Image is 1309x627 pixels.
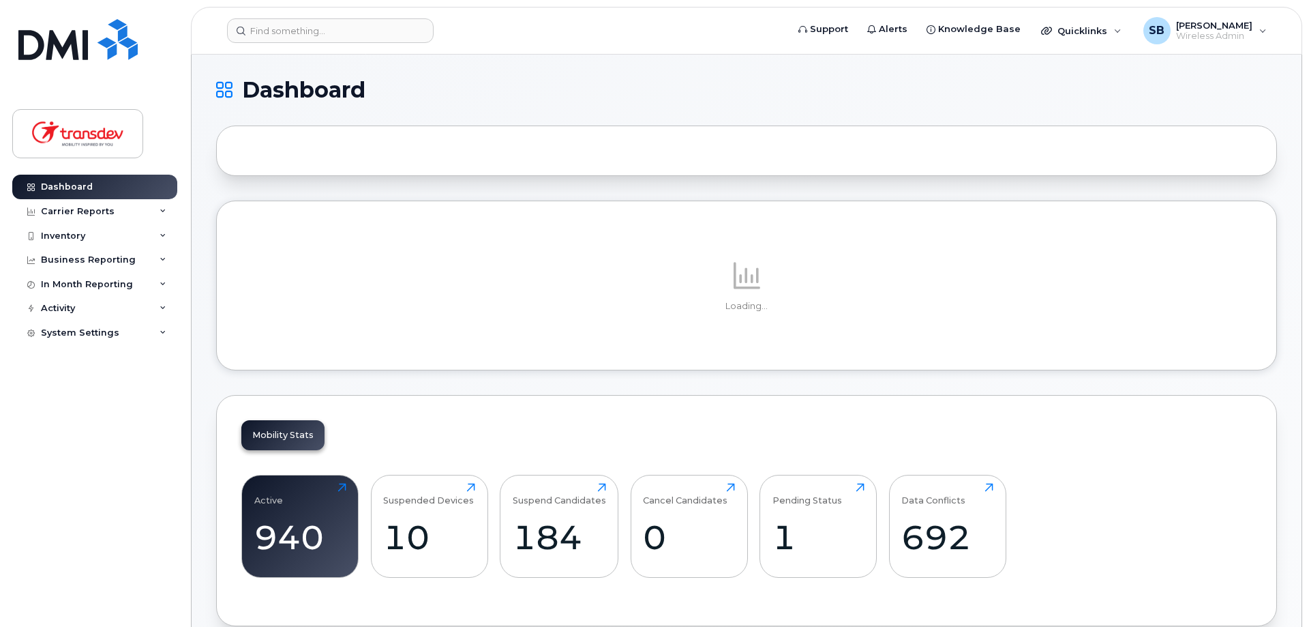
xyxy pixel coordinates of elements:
div: Cancel Candidates [643,483,727,506]
p: Loading... [241,300,1252,312]
div: 10 [383,517,475,557]
a: Cancel Candidates0 [643,483,735,570]
div: Pending Status [772,483,842,506]
span: Dashboard [242,80,365,100]
div: 692 [901,517,993,557]
div: 1 [772,517,864,557]
a: Data Conflicts692 [901,483,993,570]
div: 940 [254,517,346,557]
a: Suspend Candidates184 [513,483,606,570]
div: Active [254,483,283,506]
div: 184 [513,517,606,557]
a: Suspended Devices10 [383,483,475,570]
a: Pending Status1 [772,483,864,570]
div: 0 [643,517,735,557]
div: Data Conflicts [901,483,965,506]
div: Suspend Candidates [513,483,606,506]
a: Active940 [254,483,346,570]
div: Suspended Devices [383,483,474,506]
